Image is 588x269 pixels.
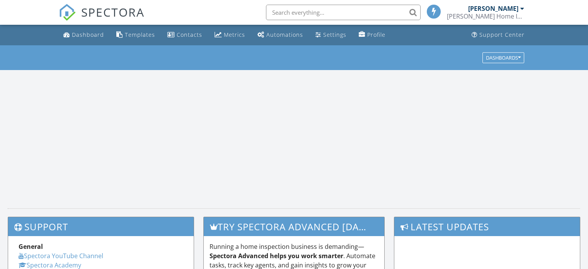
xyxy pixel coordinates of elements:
div: Templates [125,31,155,38]
a: Templates [113,28,158,42]
div: Contacts [177,31,202,38]
h3: Try spectora advanced [DATE] [204,217,385,236]
a: Automations (Basic) [254,28,306,42]
img: The Best Home Inspection Software - Spectora [59,4,76,21]
a: Company Profile [356,28,389,42]
a: Support Center [469,28,528,42]
a: Spectora YouTube Channel [19,252,103,260]
a: Metrics [211,28,248,42]
input: Search everything... [266,5,421,20]
div: Settings [323,31,346,38]
h3: Support [8,217,194,236]
a: Settings [312,28,349,42]
button: Dashboards [482,52,524,63]
a: Contacts [164,28,205,42]
div: Automations [266,31,303,38]
div: Dashboard [72,31,104,38]
strong: Spectora Advanced helps you work smarter [210,252,343,260]
div: Support Center [479,31,525,38]
div: Metrics [224,31,245,38]
a: Dashboard [60,28,107,42]
strong: General [19,242,43,251]
h3: Latest Updates [394,217,580,236]
div: Shelley Home Inspections LLC [447,12,524,20]
a: SPECTORA [59,10,145,27]
div: Dashboards [486,55,521,60]
div: Profile [367,31,385,38]
div: [PERSON_NAME] [468,5,518,12]
span: SPECTORA [81,4,145,20]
